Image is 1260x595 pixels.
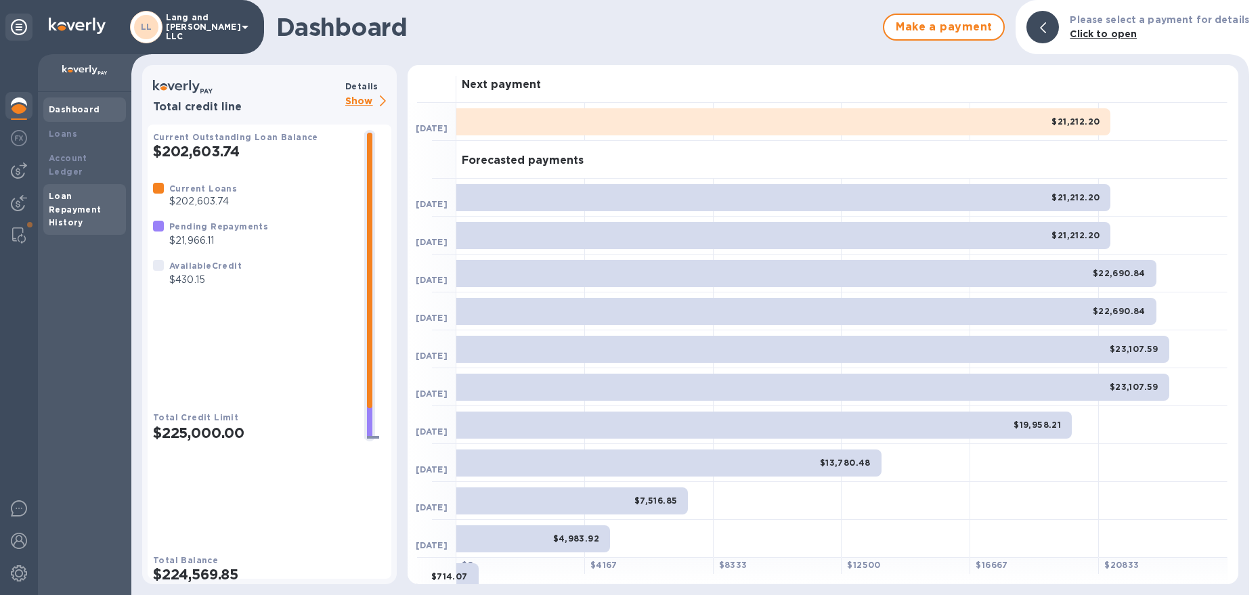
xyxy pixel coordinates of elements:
b: $23,107.59 [1110,382,1158,392]
b: $ 16667 [976,560,1007,570]
h2: $224,569.85 [153,566,386,583]
b: $21,212.20 [1051,116,1100,127]
b: $19,958.21 [1014,420,1061,430]
b: Click to open [1070,28,1137,39]
p: $430.15 [169,273,242,287]
b: [DATE] [416,313,448,323]
h3: Forecasted payments [462,154,584,167]
b: $7,516.85 [634,495,678,506]
p: Lang and [PERSON_NAME] LLC [166,13,234,41]
b: Loans [49,129,77,139]
h2: $225,000.00 [153,424,353,441]
img: Foreign exchange [11,130,27,146]
b: Current Loans [169,183,237,194]
span: Make a payment [895,19,993,35]
b: Details [345,81,378,91]
b: $21,212.20 [1051,230,1100,240]
div: Unpin categories [5,14,32,41]
h3: Next payment [462,79,541,91]
h3: Total credit line [153,101,340,114]
h2: $202,603.74 [153,143,353,160]
b: [DATE] [416,426,448,437]
h1: Dashboard [276,13,876,41]
b: Total Balance [153,555,218,565]
b: [DATE] [416,464,448,475]
img: Logo [49,18,106,34]
b: $714.07 [431,571,468,581]
b: $13,780.48 [820,458,871,468]
b: $4,983.92 [553,533,600,544]
b: $ 12500 [847,560,880,570]
b: [DATE] [416,351,448,361]
b: [DATE] [416,199,448,209]
b: Available Credit [169,261,242,271]
b: $23,107.59 [1110,344,1158,354]
b: $21,212.20 [1051,192,1100,202]
b: Total Credit Limit [153,412,238,422]
b: Current Outstanding Loan Balance [153,132,318,142]
b: [DATE] [416,275,448,285]
b: $22,690.84 [1093,268,1146,278]
b: LL [141,22,152,32]
b: $ 4167 [590,560,617,570]
b: $22,690.84 [1093,306,1146,316]
b: [DATE] [416,540,448,550]
p: Show [345,93,391,110]
b: $ 20833 [1104,560,1139,570]
b: Dashboard [49,104,100,114]
b: Pending Repayments [169,221,268,232]
b: [DATE] [416,237,448,247]
p: $202,603.74 [169,194,237,208]
b: [DATE] [416,502,448,512]
b: [DATE] [416,123,448,133]
b: $ 0 [462,560,474,570]
b: Please select a payment for details [1070,14,1249,25]
p: $21,966.11 [169,234,268,248]
b: $ 8333 [719,560,747,570]
b: Loan Repayment History [49,191,102,228]
b: Account Ledger [49,153,87,177]
b: [DATE] [416,389,448,399]
button: Make a payment [883,14,1005,41]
